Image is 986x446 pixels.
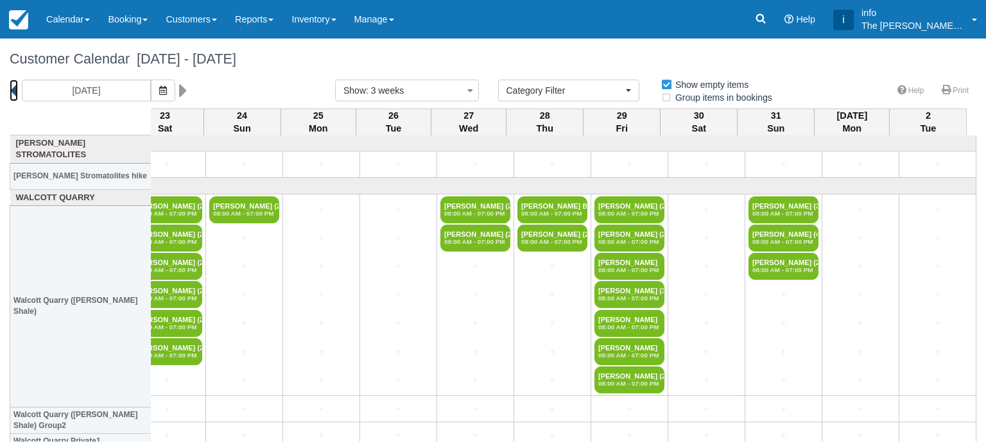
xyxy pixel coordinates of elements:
[281,108,356,135] th: 25 Mon
[363,373,433,387] a: +
[286,232,356,245] a: +
[440,225,510,252] a: [PERSON_NAME] (2)08:00 AM - 07:00 PM
[209,158,279,171] a: +
[363,429,433,442] a: +
[440,373,510,387] a: +
[748,253,818,280] a: [PERSON_NAME] (2)08:00 AM - 07:00 PM
[335,80,479,101] button: Show: 3 weeks
[286,373,356,387] a: +
[598,323,661,331] em: 08:00 AM - 07:00 PM
[136,295,198,302] em: 08:00 AM - 07:00 PM
[517,158,587,171] a: +
[598,295,661,302] em: 08:00 AM - 07:00 PM
[440,345,510,359] a: +
[661,75,757,94] label: Show empty items
[748,402,818,416] a: +
[136,323,198,331] em: 08:00 AM - 07:00 PM
[598,210,661,218] em: 08:00 AM - 07:00 PM
[594,338,664,365] a: [PERSON_NAME]08:00 AM - 07:00 PM
[752,266,815,274] em: 08:00 AM - 07:00 PM
[363,158,433,171] a: +
[286,260,356,273] a: +
[594,158,664,171] a: +
[363,345,433,359] a: +
[132,310,202,337] a: [PERSON_NAME] (2)08:00 AM - 07:00 PM
[209,260,279,273] a: +
[517,316,587,330] a: +
[431,108,506,135] th: 27 Wed
[737,108,814,135] th: 31 Sun
[213,210,275,218] em: 08:00 AM - 07:00 PM
[136,266,198,274] em: 08:00 AM - 07:00 PM
[890,81,932,100] a: Help
[671,402,741,416] a: +
[209,402,279,416] a: +
[132,373,202,387] a: +
[861,6,964,19] p: info
[583,108,660,135] th: 29 Fri
[440,196,510,223] a: [PERSON_NAME] (2)08:00 AM - 07:00 PM
[661,92,783,101] span: Group items in bookings
[440,260,510,273] a: +
[10,163,151,189] th: [PERSON_NAME] Stromatolites hike
[671,203,741,216] a: +
[209,196,279,223] a: [PERSON_NAME] (2)08:00 AM - 07:00 PM
[440,402,510,416] a: +
[671,288,741,302] a: +
[671,260,741,273] a: +
[132,338,202,365] a: [PERSON_NAME] (2)08:00 AM - 07:00 PM
[440,158,510,171] a: +
[444,210,506,218] em: 08:00 AM - 07:00 PM
[9,10,28,30] img: checkfront-main-nav-mini-logo.png
[826,158,895,171] a: +
[748,158,818,171] a: +
[209,373,279,387] a: +
[136,238,198,246] em: 08:00 AM - 07:00 PM
[286,203,356,216] a: +
[594,402,664,416] a: +
[517,373,587,387] a: +
[826,402,895,416] a: +
[748,288,818,302] a: +
[903,316,973,330] a: +
[594,281,664,308] a: [PERSON_NAME] (3)08:00 AM - 07:00 PM
[861,19,964,32] p: The [PERSON_NAME] Shale Geoscience Foundation
[784,15,793,24] i: Help
[132,196,202,223] a: [PERSON_NAME] (2)08:00 AM - 07:00 PM
[517,260,587,273] a: +
[363,260,433,273] a: +
[209,345,279,359] a: +
[598,266,661,274] em: 08:00 AM - 07:00 PM
[748,225,818,252] a: [PERSON_NAME] (4)08:00 AM - 07:00 PM
[903,288,973,302] a: +
[130,51,236,67] span: [DATE] - [DATE]
[598,238,661,246] em: 08:00 AM - 07:00 PM
[661,80,759,89] span: Show empty items
[598,352,661,359] em: 08:00 AM - 07:00 PM
[440,429,510,442] a: +
[132,402,202,416] a: +
[934,81,976,100] a: Print
[517,429,587,442] a: +
[517,288,587,302] a: +
[363,402,433,416] a: +
[363,232,433,245] a: +
[136,352,198,359] em: 08:00 AM - 07:00 PM
[671,158,741,171] a: +
[506,108,583,135] th: 28 Thu
[826,373,895,387] a: +
[826,260,895,273] a: +
[203,108,281,135] th: 24 Sun
[10,206,151,407] th: Walcott Quarry ([PERSON_NAME] Shale)
[826,316,895,330] a: +
[594,196,664,223] a: [PERSON_NAME] (2)08:00 AM - 07:00 PM
[363,288,433,302] a: +
[826,345,895,359] a: +
[286,429,356,442] a: +
[10,407,151,433] th: Walcott Quarry ([PERSON_NAME] Shale) Group2
[903,203,973,216] a: +
[521,238,584,246] em: 08:00 AM - 07:00 PM
[826,288,895,302] a: +
[833,10,854,30] div: i
[10,51,976,67] h1: Customer Calendar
